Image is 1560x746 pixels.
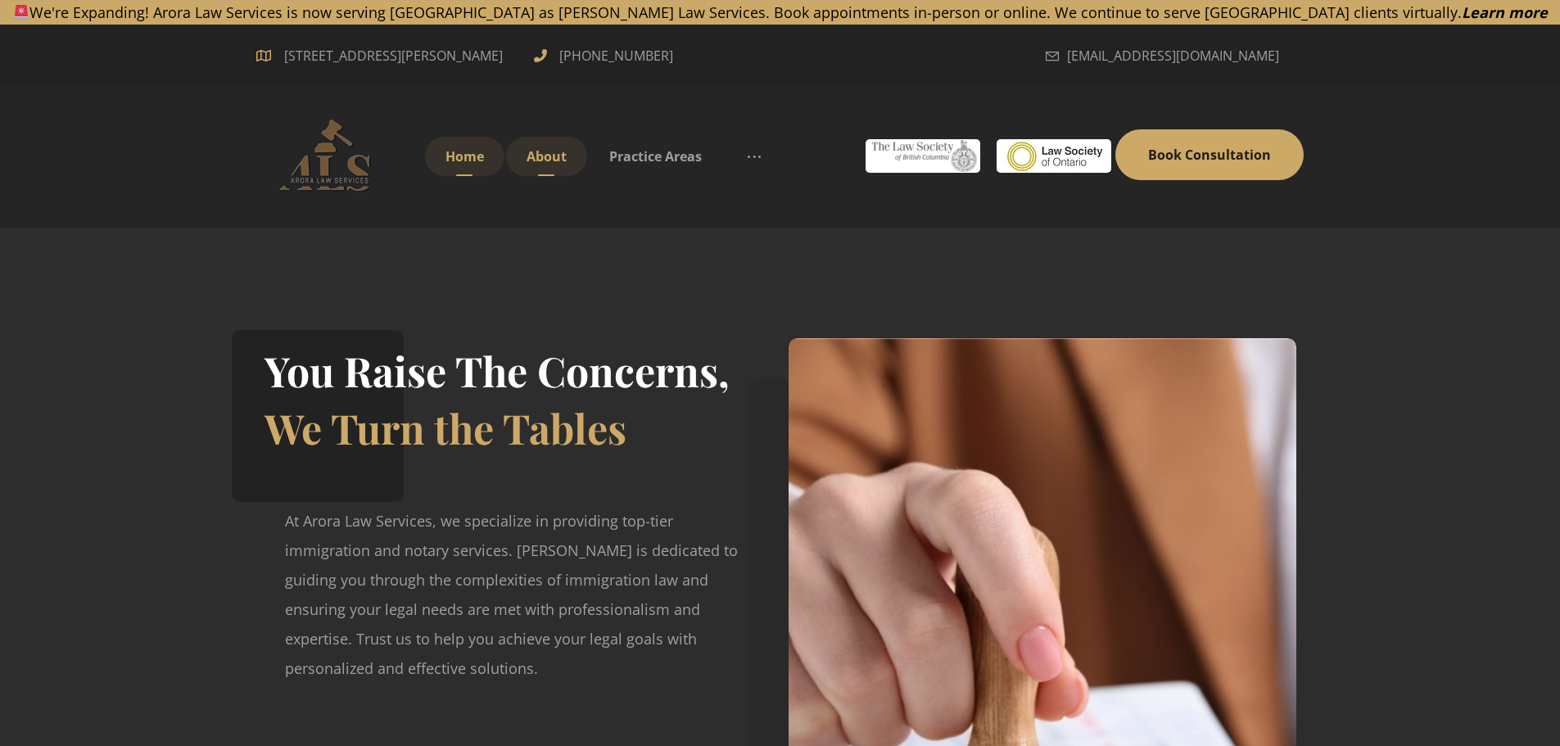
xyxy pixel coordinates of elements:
[256,45,509,63] a: [STREET_ADDRESS][PERSON_NAME]
[534,45,677,63] a: [PHONE_NUMBER]
[12,5,1548,20] p: We're Expanding! Arora Law Services is now serving [GEOGRAPHIC_DATA] as [PERSON_NAME] Law Service...
[256,118,404,192] img: Arora Law Services
[425,137,504,176] a: Home
[285,506,752,683] p: At Arora Law Services, we specialize in providing top-tier immigration and notary services. [PERS...
[1115,129,1304,180] a: Book Consultation
[555,43,677,69] span: [PHONE_NUMBER]
[1462,2,1548,22] a: Learn more
[445,147,484,165] span: Home
[265,400,626,455] span: We Turn the Tables
[1148,146,1271,164] span: Book Consultation
[278,43,509,69] span: [STREET_ADDRESS][PERSON_NAME]
[1067,43,1279,69] span: [EMAIL_ADDRESS][DOMAIN_NAME]
[589,137,722,176] a: Practice Areas
[997,139,1111,173] img: #
[724,137,785,176] a: More links
[256,118,404,192] a: Advocate (IN) | Barrister (CA) | Solicitor | Notary Public
[866,139,980,173] img: #
[609,147,702,165] span: Practice Areas
[14,5,29,20] img: 🚨
[527,147,567,165] span: About
[506,137,587,176] a: About
[265,342,730,400] h2: You Raise The Concerns,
